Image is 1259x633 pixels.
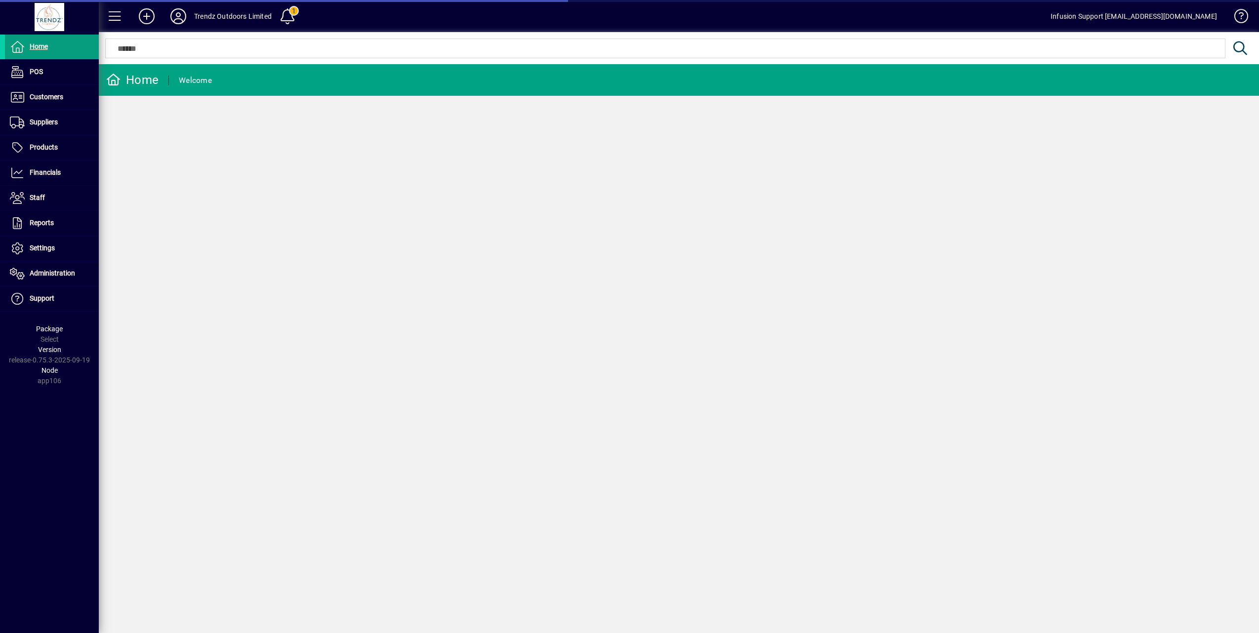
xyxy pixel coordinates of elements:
[179,73,212,88] div: Welcome
[38,346,61,354] span: Version
[5,211,99,236] a: Reports
[162,7,194,25] button: Profile
[41,366,58,374] span: Node
[1227,2,1247,34] a: Knowledge Base
[30,244,55,252] span: Settings
[5,261,99,286] a: Administration
[36,325,63,333] span: Package
[30,93,63,101] span: Customers
[5,60,99,84] a: POS
[30,294,54,302] span: Support
[30,269,75,277] span: Administration
[5,186,99,210] a: Staff
[5,286,99,311] a: Support
[30,143,58,151] span: Products
[30,68,43,76] span: POS
[5,236,99,261] a: Settings
[5,135,99,160] a: Products
[1051,8,1217,24] div: Infusion Support [EMAIL_ADDRESS][DOMAIN_NAME]
[106,72,159,88] div: Home
[194,8,272,24] div: Trendz Outdoors Limited
[30,194,45,201] span: Staff
[30,219,54,227] span: Reports
[131,7,162,25] button: Add
[30,42,48,50] span: Home
[5,160,99,185] a: Financials
[5,85,99,110] a: Customers
[30,118,58,126] span: Suppliers
[5,110,99,135] a: Suppliers
[30,168,61,176] span: Financials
